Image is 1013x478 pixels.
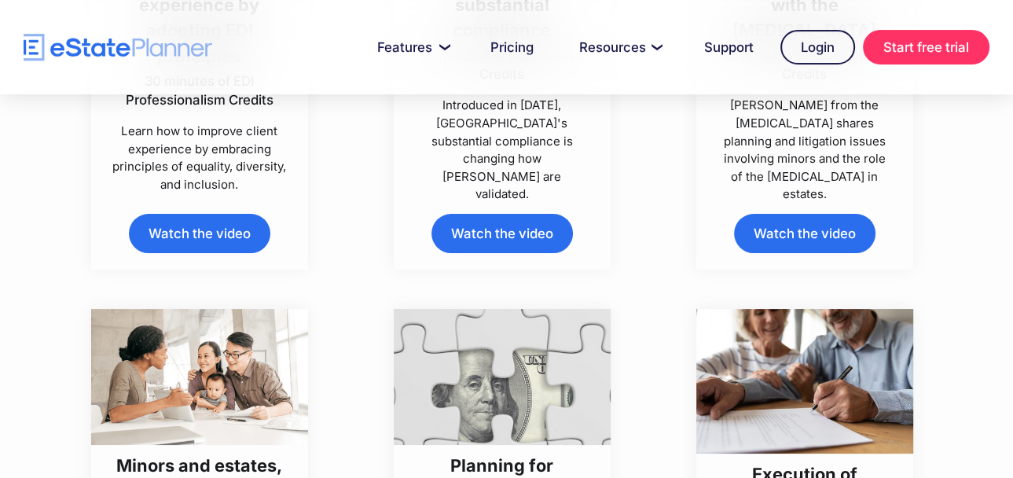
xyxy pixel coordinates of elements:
a: Support [685,31,773,63]
a: Features [358,31,464,63]
a: Watch the video [129,214,270,253]
a: Login [780,30,855,64]
a: Pricing [472,31,552,63]
p: [PERSON_NAME] from the [MEDICAL_DATA] shares planning and litigation issues involving minors and ... [717,97,892,204]
p: Learn how to improve client experience by embracing principles of equality, diversity, and inclus... [112,123,287,193]
a: Watch the video [431,214,573,253]
a: Start free trial [863,30,989,64]
a: Watch the video [734,214,875,253]
a: Resources [560,31,677,63]
p: Introduced in [DATE], [GEOGRAPHIC_DATA]'s substantial compliance is changing how [PERSON_NAME] ar... [414,97,589,204]
a: home [24,34,212,61]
